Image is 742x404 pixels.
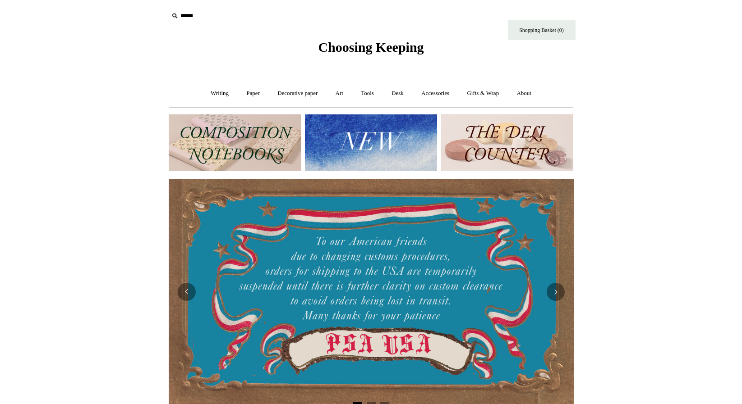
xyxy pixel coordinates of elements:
span: Choosing Keeping [318,40,424,54]
a: About [508,82,539,105]
a: Art [327,82,351,105]
a: Shopping Basket (0) [508,20,576,40]
button: Next [547,283,565,301]
a: Accessories [413,82,457,105]
a: Choosing Keeping [318,47,424,53]
a: Decorative paper [269,82,326,105]
img: New.jpg__PID:f73bdf93-380a-4a35-bcfe-7823039498e1 [305,114,437,171]
a: Paper [238,82,268,105]
a: Writing [203,82,237,105]
a: Desk [383,82,412,105]
img: 202302 Composition ledgers.jpg__PID:69722ee6-fa44-49dd-a067-31375e5d54ec [169,114,301,171]
a: Gifts & Wrap [459,82,507,105]
img: The Deli Counter [441,114,573,171]
a: Tools [353,82,382,105]
button: Previous [178,283,196,301]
